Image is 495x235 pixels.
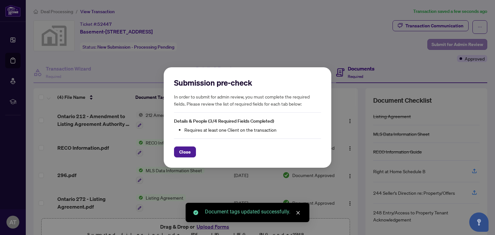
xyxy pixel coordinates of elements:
[193,210,198,215] span: check-circle
[295,209,302,216] a: Close
[296,211,300,215] span: close
[174,118,274,124] span: Details & People (3/4 Required Fields Completed)
[184,126,321,133] li: Requires at least one Client on the transaction
[174,146,196,157] button: Close
[174,93,321,107] h5: In order to submit for admin review, you must complete the required fields. Please review the lis...
[179,147,191,157] span: Close
[205,208,302,216] div: Document tags updated successfully.
[174,78,321,88] h2: Submission pre-check
[469,212,489,232] button: Open asap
